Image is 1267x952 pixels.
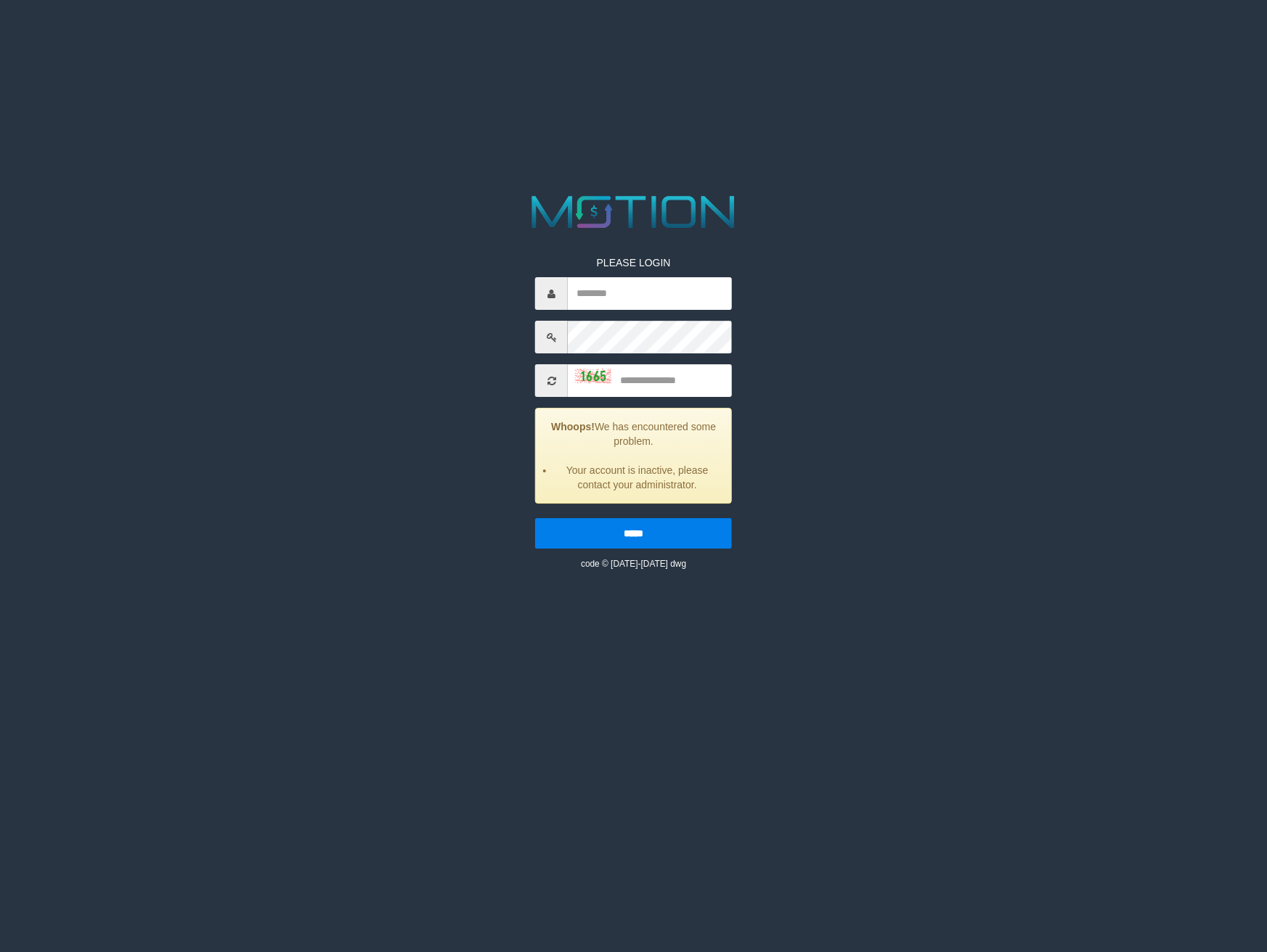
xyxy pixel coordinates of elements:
[554,463,720,492] li: Your account is inactive, please contact your administrator.
[551,421,595,432] strong: Whoops!
[575,369,611,384] img: captcha
[535,408,732,504] div: We has encountered some problem.
[535,255,732,270] p: PLEASE LOGIN
[523,190,744,234] img: MOTION_logo.png
[581,559,686,569] small: code © [DATE]-[DATE] dwg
